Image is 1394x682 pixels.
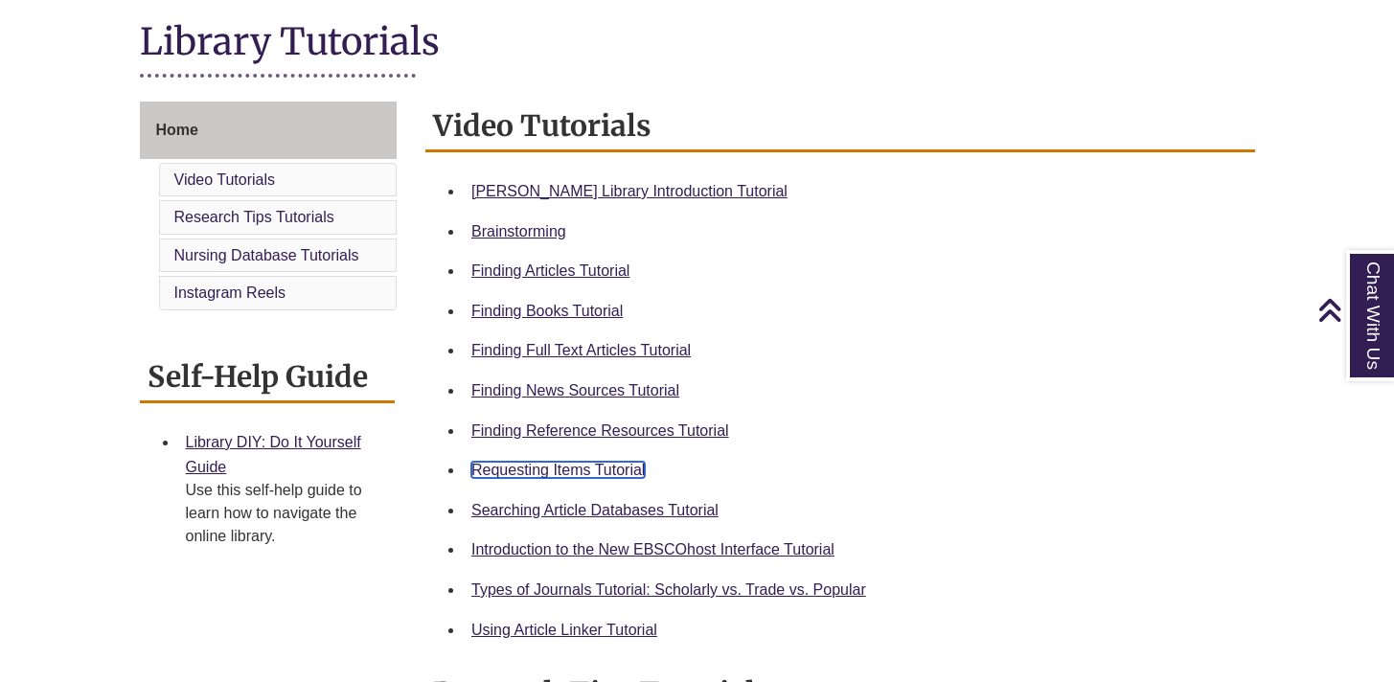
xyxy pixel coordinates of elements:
[156,122,198,138] span: Home
[140,18,1255,69] h1: Library Tutorials
[140,102,398,159] a: Home
[471,223,566,239] a: Brainstorming
[1317,297,1389,323] a: Back to Top
[425,102,1255,152] h2: Video Tutorials
[174,209,334,225] a: Research Tips Tutorials
[471,183,788,199] a: [PERSON_NAME] Library Introduction Tutorial
[471,303,623,319] a: Finding Books Tutorial
[186,434,361,475] a: Library DIY: Do It Yourself Guide
[471,622,657,638] a: Using Article Linker Tutorial
[471,502,719,518] a: Searching Article Databases Tutorial
[471,382,679,398] a: Finding News Sources Tutorial
[140,352,396,403] h2: Self-Help Guide
[174,284,286,301] a: Instagram Reels
[174,171,276,188] a: Video Tutorials
[471,422,729,439] a: Finding Reference Resources Tutorial
[140,102,398,314] div: Guide Page Menu
[471,462,645,478] a: Requesting Items Tutorial
[471,581,866,598] a: Types of Journals Tutorial: Scholarly vs. Trade vs. Popular
[471,541,834,557] a: Introduction to the New EBSCOhost Interface Tutorial
[174,247,359,263] a: Nursing Database Tutorials
[471,262,629,279] a: Finding Articles Tutorial
[186,479,380,548] div: Use this self-help guide to learn how to navigate the online library.
[471,342,691,358] a: Finding Full Text Articles Tutorial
